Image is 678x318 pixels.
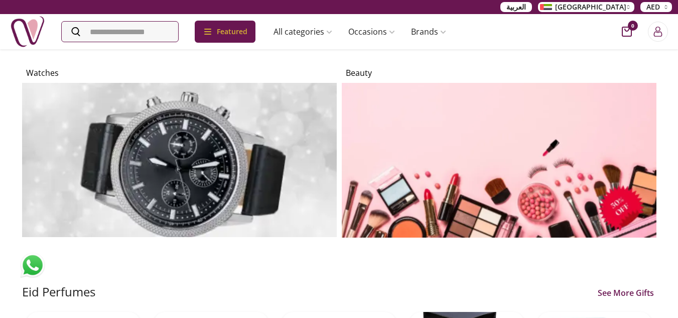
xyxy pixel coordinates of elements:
[26,67,333,79] h4: Watches
[403,22,454,42] a: Brands
[195,21,255,43] div: Featured
[342,67,656,237] a: Beauty
[342,83,656,237] img: Beauty
[506,2,526,12] span: العربية
[555,2,626,12] span: [GEOGRAPHIC_DATA]
[62,22,178,42] input: Search
[10,14,45,49] img: Nigwa-uae-gifts
[628,21,638,31] span: 0
[540,4,552,10] img: Arabic_dztd3n.png
[538,2,634,12] button: [GEOGRAPHIC_DATA]
[22,83,337,237] img: Watches
[265,22,340,42] a: All categories
[346,67,652,79] h4: Beauty
[20,253,45,278] img: whatsapp
[595,287,656,299] a: See More Gifts
[22,67,337,237] a: Watches
[22,284,95,300] h2: Eid Perfumes
[340,22,403,42] a: Occasions
[646,2,660,12] span: AED
[640,2,672,12] button: AED
[622,27,632,37] button: cart-button
[648,22,668,42] button: Login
